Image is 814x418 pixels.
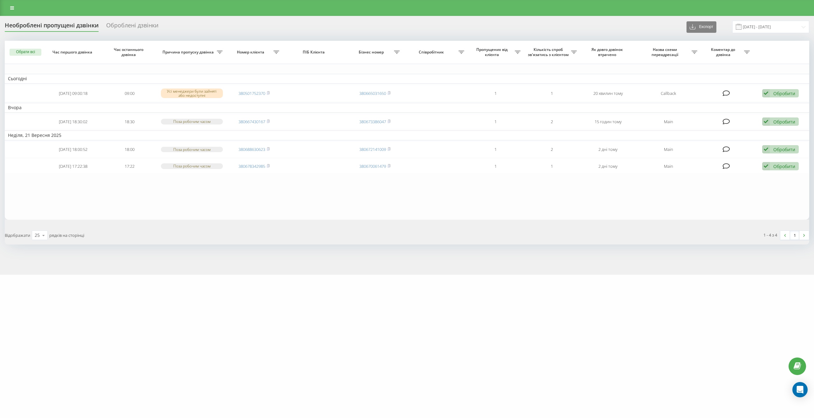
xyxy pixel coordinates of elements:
a: 380678342985 [238,163,265,169]
button: Обрати всі [10,49,41,56]
td: 1 [467,159,524,174]
div: 25 [35,232,40,238]
span: рядків на сторінці [49,232,84,238]
td: Сьогодні [5,74,809,83]
td: 1 [524,85,580,102]
td: Main [636,159,700,174]
div: 1 - 4 з 4 [763,232,777,238]
span: Час першого дзвінка [51,50,95,55]
td: 2 дні тому [580,159,636,174]
span: Бізнес номер [350,50,394,55]
a: 380665031650 [359,90,386,96]
span: Коментар до дзвінка [704,47,744,57]
span: Час останнього дзвінка [107,47,152,57]
td: 18:00 [101,142,158,157]
td: 1 [467,85,524,102]
td: Callback [636,85,700,102]
span: Номер клієнта [229,50,273,55]
span: Як довго дзвінок втрачено [586,47,631,57]
div: Оброблені дзвінки [106,22,158,32]
td: Main [636,114,700,130]
td: [DATE] 17:22:38 [45,159,101,174]
a: 380670061479 [359,163,386,169]
td: 20 хвилин тому [580,85,636,102]
td: 09:00 [101,85,158,102]
td: 2 дні тому [580,142,636,157]
td: Main [636,142,700,157]
div: Open Intercom Messenger [792,382,808,397]
td: 1 [524,159,580,174]
a: 380673386047 [359,119,386,124]
div: Поза робочим часом [161,163,223,169]
span: ПІБ Клієнта [288,50,341,55]
a: 380688630623 [238,146,265,152]
a: 1 [790,231,799,240]
td: 18:30 [101,114,158,130]
div: Обробити [773,146,795,152]
td: 2 [524,142,580,157]
td: 1 [467,114,524,130]
div: Поза робочим часом [161,147,223,152]
a: 380501752370 [238,90,265,96]
div: Поза робочим часом [161,119,223,124]
td: [DATE] 09:00:18 [45,85,101,102]
td: Неділя, 21 Вересня 2025 [5,131,809,140]
span: Співробітник [406,50,458,55]
div: Необроблені пропущені дзвінки [5,22,99,32]
span: Кількість спроб зв'язатись з клієнтом [527,47,571,57]
span: Пропущених від клієнта [471,47,515,57]
span: Причина пропуску дзвінка [161,50,217,55]
td: 17:22 [101,159,158,174]
div: Обробити [773,119,795,125]
td: 1 [467,142,524,157]
span: Відображати [5,232,30,238]
td: Вчора [5,103,809,112]
div: Усі менеджери були зайняті або недоступні [161,89,223,98]
a: 380667430167 [238,119,265,124]
td: [DATE] 18:30:02 [45,114,101,130]
a: 380672141009 [359,146,386,152]
td: 15 годин тому [580,114,636,130]
span: Назва схеми переадресації [639,47,692,57]
td: 2 [524,114,580,130]
td: [DATE] 18:00:52 [45,142,101,157]
div: Обробити [773,163,795,169]
div: Обробити [773,90,795,96]
button: Експорт [686,21,716,33]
